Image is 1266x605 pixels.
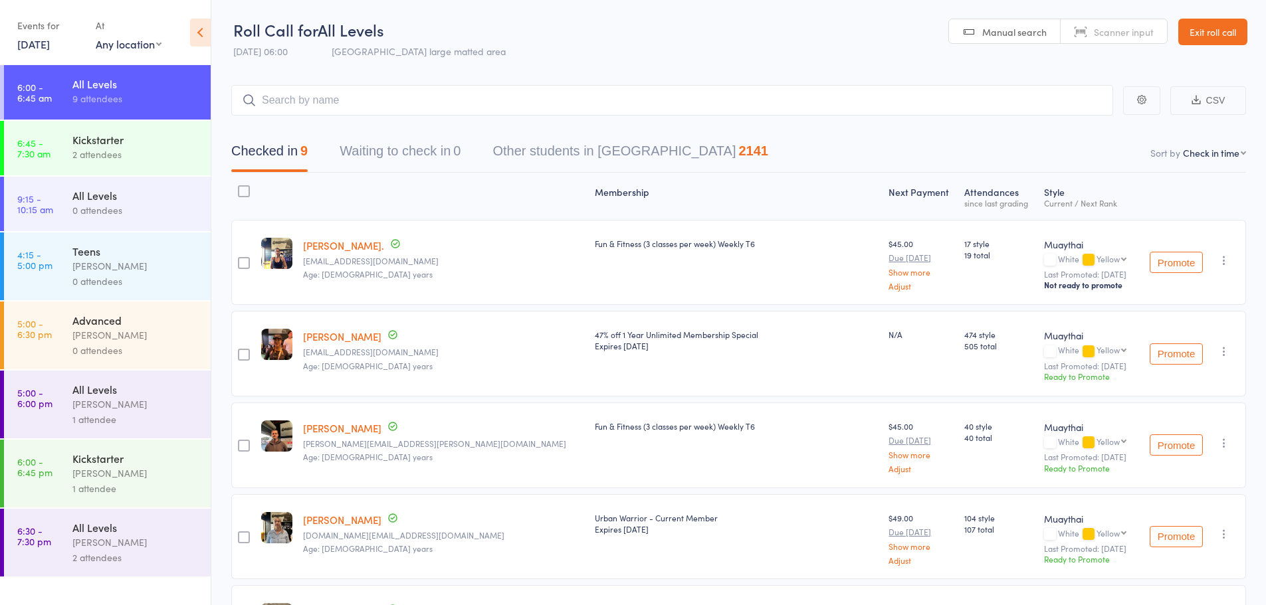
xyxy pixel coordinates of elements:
div: White [1044,345,1132,357]
div: Kickstarter [72,132,199,147]
span: 104 style [964,512,1033,523]
div: Yellow [1097,437,1120,446]
div: All Levels [72,76,199,91]
button: Other students in [GEOGRAPHIC_DATA]2141 [492,137,768,172]
div: $45.00 [889,420,954,473]
div: 2 attendees [72,550,199,565]
a: [PERSON_NAME] [303,513,381,527]
div: Muaythai [1044,512,1132,525]
small: Last Promoted: [DATE] [1044,544,1132,553]
div: Muaythai [1044,329,1132,342]
div: N/A [889,329,954,340]
button: Promote [1150,526,1203,547]
div: 9 [300,143,308,158]
button: Promote [1150,434,1203,456]
div: Membership [589,179,883,214]
div: Expires [DATE] [595,340,878,351]
small: Last Promoted: [DATE] [1044,361,1132,371]
div: $49.00 [889,512,954,564]
span: Age: [DEMOGRAPHIC_DATA] years [303,360,433,371]
div: Advanced [72,313,199,327]
div: Current / Next Rank [1044,199,1132,207]
div: Ready to Promote [1044,371,1132,382]
div: Ready to Promote [1044,462,1132,474]
div: $45.00 [889,238,954,290]
a: 6:45 -7:30 amKickstarter2 attendees [4,121,211,175]
a: 6:30 -7:30 pmAll Levels[PERSON_NAME]2 attendees [4,509,211,576]
a: Show more [889,268,954,276]
a: 5:00 -6:00 pmAll Levels[PERSON_NAME]1 attendee [4,371,211,438]
span: 40 total [964,432,1033,443]
label: Sort by [1150,146,1180,159]
div: All Levels [72,520,199,535]
div: Muaythai [1044,420,1132,434]
div: Fun & Fitness (3 classes per week) Weekly T6 [595,238,878,249]
div: Expires [DATE] [595,523,878,535]
div: Events for [17,15,82,37]
span: Age: [DEMOGRAPHIC_DATA] years [303,451,433,462]
a: Show more [889,450,954,459]
span: 17 style [964,238,1033,249]
a: Show more [889,542,954,551]
div: Urban Warrior - Current Member [595,512,878,535]
div: Kickstarter [72,451,199,466]
time: 4:15 - 5:00 pm [17,249,53,270]
div: Yellow [1097,529,1120,537]
div: 2 attendees [72,147,199,162]
span: [DATE] 06:00 [233,44,288,58]
time: 5:00 - 6:00 pm [17,387,53,408]
div: Not ready to promote [1044,280,1132,290]
div: White [1044,437,1132,448]
div: Style [1039,179,1138,214]
div: Teens [72,244,199,258]
div: All Levels [72,188,199,203]
small: Last Promoted: [DATE] [1044,270,1132,279]
div: Atten­dances [959,179,1038,214]
div: 2141 [738,143,768,158]
time: 6:30 - 7:30 pm [17,525,51,547]
a: Adjust [889,282,954,290]
span: 505 total [964,340,1033,351]
div: 0 attendees [72,343,199,358]
span: Scanner input [1094,25,1154,39]
img: image1705562208.png [261,329,292,360]
a: 6:00 -6:45 pmKickstarter[PERSON_NAME]1 attendee [4,440,211,507]
small: Agakos.au@gmail.com [303,531,584,540]
a: [PERSON_NAME]. [303,238,384,252]
button: Promote [1150,343,1203,365]
div: 0 attendees [72,274,199,289]
div: 0 attendees [72,203,199,218]
a: Exit roll call [1178,19,1247,45]
div: Yellow [1097,254,1120,263]
a: 4:15 -5:00 pmTeens[PERSON_NAME]0 attendees [4,232,211,300]
span: 40 style [964,420,1033,432]
img: image1736751607.png [261,512,292,543]
div: Muaythai [1044,238,1132,251]
span: 19 total [964,249,1033,260]
small: george.p.scott@btinternet.com [303,439,584,448]
input: Search by name [231,85,1113,116]
div: Ready to Promote [1044,553,1132,564]
a: 6:00 -6:45 amAll Levels9 attendees [4,65,211,120]
button: CSV [1170,86,1246,115]
div: Yellow [1097,345,1120,354]
span: [GEOGRAPHIC_DATA] large matted area [332,44,506,58]
time: 5:00 - 6:30 pm [17,318,52,339]
span: 474 style [964,329,1033,340]
a: [PERSON_NAME] [303,329,381,343]
div: [PERSON_NAME] [72,466,199,481]
small: Last Promoted: [DATE] [1044,452,1132,462]
small: Due [DATE] [889,436,954,445]
div: White [1044,529,1132,540]
time: 6:00 - 6:45 am [17,82,52,103]
div: At [96,15,161,37]
span: Roll Call for [233,19,318,41]
div: 1 attendee [72,481,199,496]
time: 6:00 - 6:45 pm [17,456,53,477]
span: Manual search [982,25,1047,39]
a: Adjust [889,556,954,564]
button: Checked in9 [231,137,308,172]
div: [PERSON_NAME] [72,327,199,343]
div: 0 [453,143,461,158]
time: 9:15 - 10:15 am [17,193,53,215]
